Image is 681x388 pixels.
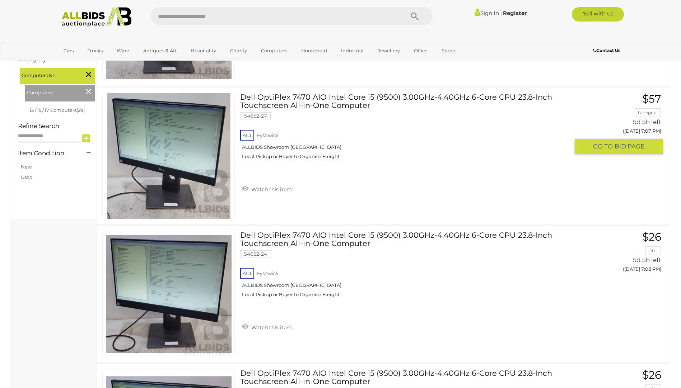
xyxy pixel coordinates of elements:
span: (29) [76,107,85,113]
b: Contact Us [593,48,620,53]
a: $57 tonegrid 5d 5h left ([DATE] 7:07 PM) GO TOBID PAGE [580,93,663,155]
h4: Refine Search [18,123,95,129]
span: $26 [642,230,661,243]
a: Watch this item [240,321,294,332]
a: Jewellery [373,45,405,57]
a: Trucks [83,45,107,57]
img: 54652-24a.jpg [106,231,232,357]
span: Computers [27,87,81,97]
span: Watch this item [249,324,292,331]
a: Household [297,45,332,57]
a: [GEOGRAPHIC_DATA] [59,57,119,68]
span: BID PAGE [615,142,644,151]
a: Dell OptiPlex 7470 AIO Intel Core i5 (9500) 3.00GHz-4.40GHz 6-Core CPU 23.8-Inch Touchscreen All-... [246,93,569,165]
span: Computers & IT [22,70,75,80]
img: Allbids.com.au [58,7,136,27]
a: Industrial [336,45,368,57]
h4: Item Condition [18,150,76,157]
h4: Category [18,56,76,63]
a: i3 / i5 / i7 Computers(29) [30,107,85,113]
a: Cars [59,45,78,57]
span: $57 [642,92,661,105]
a: Sell with us [572,7,624,22]
span: Watch this item [249,186,292,193]
a: Hospitality [186,45,221,57]
button: Search [397,7,433,25]
span: GO TO [593,142,615,151]
a: Watch this item [240,183,294,194]
a: Contact Us [593,47,622,55]
a: Computers [256,45,292,57]
a: Charity [225,45,252,57]
a: New [21,164,32,170]
button: GO TOBID PAGE [575,139,663,154]
a: Dell OptiPlex 7470 AIO Intel Core i5 (9500) 3.00GHz-4.40GHz 6-Core CPU 23.8-Inch Touchscreen All-... [246,231,569,303]
span: | [500,9,502,17]
a: Antiques & Art [139,45,181,57]
a: Register [503,10,527,16]
span: $26 [642,368,661,382]
a: Office [409,45,432,57]
a: Wine [112,45,134,57]
a: Sports [437,45,461,57]
a: $26 etri 5d 5h left ([DATE] 7:08 PM) [580,231,663,276]
a: Sign In [475,10,499,16]
a: Used [21,174,33,180]
img: 54652-27a.jpg [106,93,232,219]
